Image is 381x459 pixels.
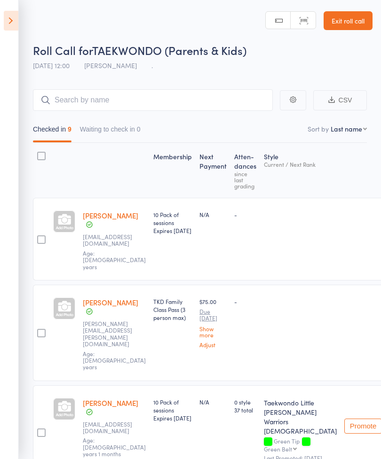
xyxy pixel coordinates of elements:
a: Show more [199,326,227,338]
div: - [234,210,256,218]
button: Waiting to check in0 [80,121,141,142]
div: 10 Pack of sessions [153,398,192,422]
a: [PERSON_NAME] [83,398,138,408]
div: Taekwondo Little [PERSON_NAME] Warriors [DEMOGRAPHIC_DATA] [264,398,337,436]
div: since last grading [234,171,256,189]
div: Current / Next Rank [264,161,337,167]
span: Age: [DEMOGRAPHIC_DATA] years [83,249,146,271]
div: 0 [137,125,141,133]
small: D7.rohit@gmail.com [83,421,144,435]
span: Age: [DEMOGRAPHIC_DATA] years 1 months [83,436,146,458]
div: N/A [199,398,227,406]
div: N/A [199,210,227,218]
div: Atten­dances [230,147,260,194]
a: [PERSON_NAME] [83,297,138,307]
a: Adjust [199,342,227,348]
span: . [151,61,153,70]
div: TKD Family Class Pass (3 person max) [153,297,192,321]
span: [DATE] 12:00 [33,61,70,70]
div: Membership [150,147,196,194]
div: Green Belt [264,446,292,452]
span: 37 total [234,406,256,414]
div: 10 Pack of sessions [153,210,192,234]
button: CSV [313,90,367,110]
span: TAEKWONDO (Parents & Kids) [92,42,246,58]
div: Style [260,147,341,194]
div: Expires [DATE] [153,414,192,422]
span: Age: [DEMOGRAPHIC_DATA] years [83,350,146,371]
a: Exit roll call [324,11,373,30]
div: Expires [DATE] [153,226,192,234]
span: [PERSON_NAME] [84,61,137,70]
div: 9 [68,125,71,133]
div: Last name [331,124,362,133]
label: Sort by [308,124,329,133]
input: Search by name [33,89,273,111]
span: 0 style [234,398,256,406]
small: Due [DATE] [199,308,227,322]
div: Green Tip [264,438,337,452]
span: Roll Call for [33,42,92,58]
button: Checked in9 [33,121,71,142]
div: $75.00 [199,297,227,348]
div: Next Payment [196,147,230,194]
small: elizabethgbeveridge@gmail.com [83,233,144,247]
small: Russell.dale@health.nsw.gov.au [83,320,144,348]
a: [PERSON_NAME] [83,210,138,220]
div: - [234,297,256,305]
